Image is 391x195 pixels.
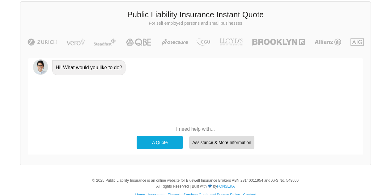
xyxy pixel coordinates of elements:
img: CGU | Public Liability Insurance [194,38,213,46]
img: Brooklyn | Public Liability Insurance [250,38,308,46]
img: Vero | Public Liability Insurance [64,38,87,46]
img: Steadfast | Public Liability Insurance [91,38,118,46]
img: Protecsure | Public Liability Insurance [159,38,190,46]
div: A Quote [137,136,183,149]
img: AIG | Public Liability Insurance [348,38,366,46]
img: Zurich | Public Liability Insurance [25,38,60,46]
a: FONSEKA [217,184,235,189]
img: Allianz | Public Liability Insurance [312,38,344,46]
img: QBE | Public Liability Insurance [122,38,155,46]
div: Assistance & More Information [189,136,254,149]
img: LLOYD's | Public Liability Insurance [216,38,246,46]
h3: Public Liability Insurance Instant Quote [25,9,366,20]
p: For self employed persons and small businesses [25,20,366,27]
div: Hi! What would you like to do? [52,60,125,75]
p: I need help with... [134,126,257,133]
img: Chatbot | PLI [33,59,48,75]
